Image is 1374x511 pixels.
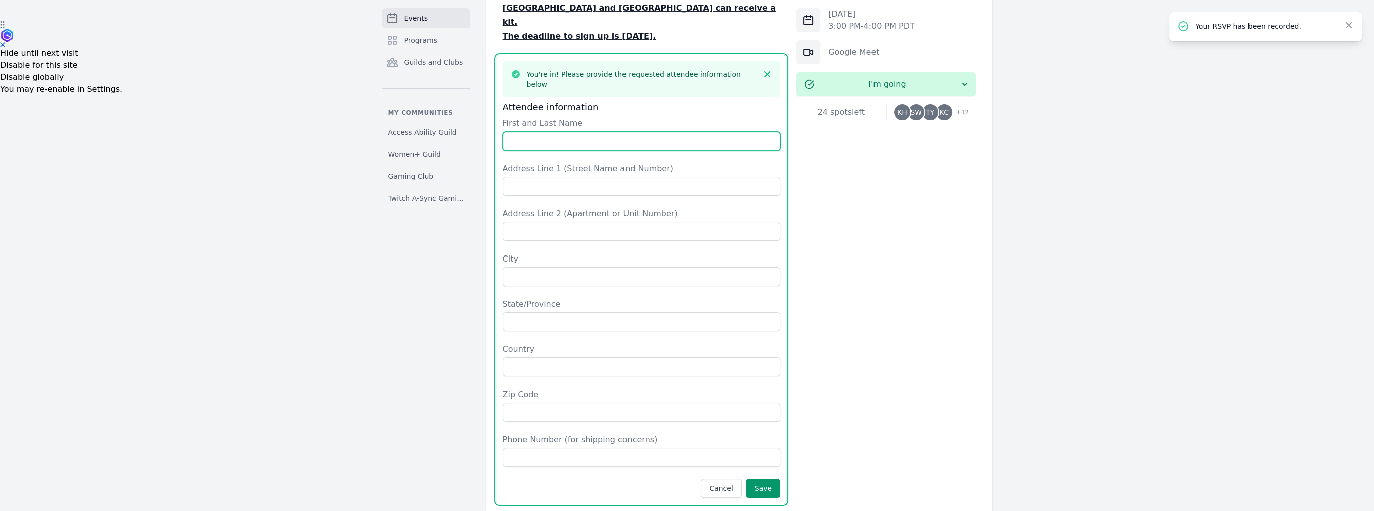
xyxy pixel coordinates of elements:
a: Women+ Guild [382,145,470,163]
span: KH [897,109,907,116]
label: Phone Number (for shipping concerns) [503,434,781,446]
p: 3:00 PM - 4:00 PM PDT [828,20,915,32]
h3: Attendee information [503,101,781,113]
nav: Sidebar [382,8,470,207]
h3: You're in! Please provide the requested attendee information below [527,69,757,89]
span: Programs [404,35,437,45]
p: My communities [382,109,470,117]
a: Gaming Club [382,167,470,185]
a: Events [382,8,470,28]
span: Gaming Club [388,171,434,181]
span: Access Ability Guild [388,127,457,137]
span: + 12 [950,106,969,120]
span: SW [910,109,922,116]
label: Zip Code [503,389,781,401]
label: State/Province [503,298,781,310]
label: Address Line 1 (Street Name and Number) [503,163,781,175]
a: Access Ability Guild [382,123,470,141]
span: Twitch A-Sync Gaming (TAG) Club [388,193,464,203]
button: I'm going [796,72,976,96]
label: City [503,253,781,265]
span: Events [404,13,428,23]
label: Address Line 2 (Apartment or Unit Number) [503,208,781,220]
span: Guilds and Clubs [404,57,463,67]
a: Guilds and Clubs [382,52,470,72]
span: I'm going [814,78,960,90]
p: Your RSVP has been recorded. [1195,21,1336,31]
p: [DATE] [828,8,915,20]
a: Google Meet [828,47,879,57]
u: The deadline to sign up is [DATE]. [503,31,656,41]
div: 24 spots left [796,106,886,118]
button: Cancel [701,479,741,498]
label: First and Last Name [503,117,781,130]
label: Country [503,343,781,355]
span: Women+ Guild [388,149,441,159]
button: Save [746,479,780,498]
span: KC [940,109,949,116]
a: Programs [382,30,470,50]
span: TY [926,109,934,116]
a: Twitch A-Sync Gaming (TAG) Club [382,189,470,207]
